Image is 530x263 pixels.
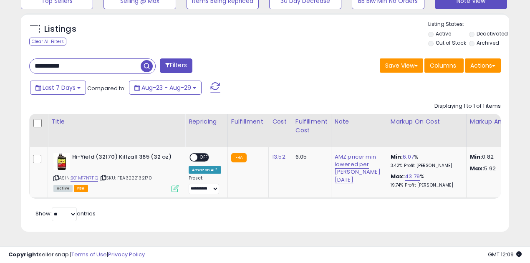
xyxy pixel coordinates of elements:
p: Listing States: [428,20,509,28]
div: % [391,173,460,188]
div: 6.05 [295,153,325,161]
div: Cost [272,117,288,126]
div: Amazon AI * [189,166,221,174]
strong: Copyright [8,250,39,258]
a: Terms of Use [71,250,107,258]
span: | SKU: FBA3222132170 [99,174,152,181]
div: Repricing [189,117,224,126]
div: Markup on Cost [391,117,463,126]
span: Compared to: [87,84,126,92]
span: Last 7 Days [43,83,76,92]
a: Privacy Policy [108,250,145,258]
b: Hi-Yield (32170) Killzall 365 (32 oz) [72,153,174,163]
p: 19.74% Profit [PERSON_NAME] [391,182,460,188]
span: FBA [74,185,88,192]
div: Fulfillment [231,117,265,126]
button: Save View [380,58,423,73]
strong: Max: [470,164,485,172]
div: Note [335,117,384,126]
div: seller snap | | [8,251,145,259]
label: Out of Stock [436,39,466,46]
label: Active [436,30,451,37]
label: Archived [477,39,499,46]
a: AMZ pricer min lowered per [PERSON_NAME] [DATE] [335,153,381,184]
div: Displaying 1 to 1 of 1 items [434,102,501,110]
div: Fulfillment Cost [295,117,328,135]
div: % [391,153,460,169]
label: Deactivated [477,30,508,37]
b: Max: [391,172,405,180]
a: 6.07 [403,153,414,161]
button: Aug-23 - Aug-29 [129,81,202,95]
span: Columns [430,61,456,70]
img: 41O-pji4oqL._SL40_.jpg [53,153,70,170]
span: Show: entries [35,210,96,217]
span: All listings currently available for purchase on Amazon [53,185,73,192]
button: Columns [424,58,464,73]
button: Actions [465,58,501,73]
small: FBA [231,153,247,162]
a: 13.52 [272,153,285,161]
div: Clear All Filters [29,38,66,46]
h5: Listings [44,23,76,35]
p: 3.42% Profit [PERSON_NAME] [391,163,460,169]
div: ASIN: [53,153,179,191]
a: 43.79 [405,172,420,181]
strong: Min: [470,153,482,161]
button: Last 7 Days [30,81,86,95]
div: Preset: [189,175,221,194]
button: Filters [160,58,192,73]
span: OFF [197,154,211,161]
span: Aug-23 - Aug-29 [141,83,191,92]
th: The percentage added to the cost of goods (COGS) that forms the calculator for Min & Max prices. [387,114,466,147]
b: Min: [391,153,403,161]
a: B01M17N7FQ [71,174,98,182]
span: 2025-09-7 12:09 GMT [488,250,522,258]
div: Title [51,117,182,126]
